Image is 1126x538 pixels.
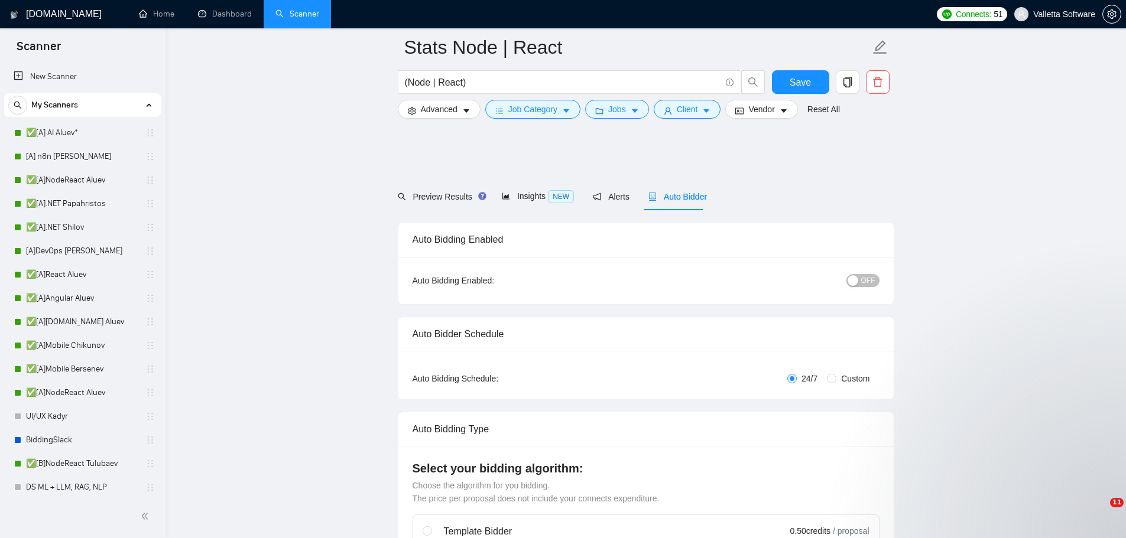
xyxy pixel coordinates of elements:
[741,70,765,94] button: search
[8,96,27,115] button: search
[413,412,880,446] div: Auto Bidding Type
[31,93,78,117] span: My Scanners
[421,103,457,116] span: Advanced
[26,263,138,286] a: ✅[A]React Aluev
[585,100,649,119] button: folderJobscaret-down
[398,192,483,201] span: Preview Results
[10,5,18,24] img: logo
[502,192,510,200] span: area-chart
[726,79,734,86] span: info-circle
[833,525,869,537] span: / proposal
[145,435,155,445] span: holder
[780,106,788,115] span: caret-down
[502,191,574,201] span: Insights
[1110,498,1124,507] span: 11
[413,460,880,477] h4: Select your bidding algorithm:
[413,481,660,503] span: Choose the algorithm for you bidding. The price per proposal does not include your connects expen...
[14,65,151,89] a: New Scanner
[405,75,721,90] input: Search Freelance Jobs...
[631,106,639,115] span: caret-down
[772,70,829,94] button: Save
[413,223,880,256] div: Auto Bidding Enabled
[413,372,568,385] div: Auto Bidding Schedule:
[145,175,155,185] span: holder
[861,274,875,287] span: OFF
[145,199,155,208] span: holder
[145,246,155,256] span: holder
[198,9,252,19] a: dashboardDashboard
[477,191,488,201] div: Tooltip anchor
[145,388,155,397] span: holder
[26,239,138,263] a: [A]DevOps [PERSON_NAME]
[145,128,155,138] span: holder
[398,193,406,201] span: search
[872,40,888,55] span: edit
[145,152,155,161] span: holder
[145,223,155,232] span: holder
[797,372,822,385] span: 24/7
[593,192,629,201] span: Alerts
[26,216,138,239] a: ✅[A].NET Shilov
[648,193,657,201] span: robot
[26,192,138,216] a: ✅[A].NET Papahristos
[26,121,138,145] a: ✅[A] AI Aluev*
[26,145,138,168] a: [A] n8n [PERSON_NAME]
[26,168,138,192] a: ✅[A]NodeReact Aluev
[4,65,161,89] li: New Scanner
[275,9,319,19] a: searchScanner
[26,452,138,475] a: ✅[B]NodeReact Tulubaev
[677,103,698,116] span: Client
[26,381,138,405] a: ✅[A]NodeReact Aluev
[1103,9,1121,19] span: setting
[26,310,138,334] a: ✅[A][DOMAIN_NAME] Aluev
[9,101,27,109] span: search
[508,103,557,116] span: Job Category
[595,106,603,115] span: folder
[548,190,574,203] span: NEW
[26,475,138,499] a: DS ML + LLM, RAG, NLP
[1102,9,1121,19] a: setting
[145,459,155,468] span: holder
[145,482,155,492] span: holder
[956,8,991,21] span: Connects:
[26,428,138,452] a: BiddingSlack
[1102,5,1121,24] button: setting
[145,364,155,374] span: holder
[836,70,859,94] button: copy
[1086,498,1114,526] iframe: Intercom live chat
[413,274,568,287] div: Auto Bidding Enabled:
[654,100,721,119] button: userClientcaret-down
[413,317,880,351] div: Auto Bidder Schedule
[725,100,797,119] button: idcardVendorcaret-down
[648,192,707,201] span: Auto Bidder
[593,193,601,201] span: notification
[790,524,830,537] span: 0.50 credits
[26,357,138,381] a: ✅[A]Mobile Bersenev
[942,9,952,19] img: upwork-logo.png
[790,75,811,90] span: Save
[664,106,672,115] span: user
[145,270,155,279] span: holder
[139,9,174,19] a: homeHome
[404,32,870,62] input: Scanner name...
[485,100,580,119] button: barsJob Categorycaret-down
[1017,10,1026,18] span: user
[836,77,859,87] span: copy
[836,372,874,385] span: Custom
[462,106,470,115] span: caret-down
[866,70,890,94] button: delete
[562,106,570,115] span: caret-down
[702,106,710,115] span: caret-down
[867,77,889,87] span: delete
[495,106,504,115] span: bars
[26,405,138,428] a: UI/UX Kadyr
[145,341,155,350] span: holder
[145,294,155,303] span: holder
[145,317,155,327] span: holder
[807,103,840,116] a: Reset All
[26,334,138,357] a: ✅[A]Mobile Chikunov
[145,412,155,421] span: holder
[994,8,1002,21] span: 51
[141,510,152,522] span: double-left
[742,77,764,87] span: search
